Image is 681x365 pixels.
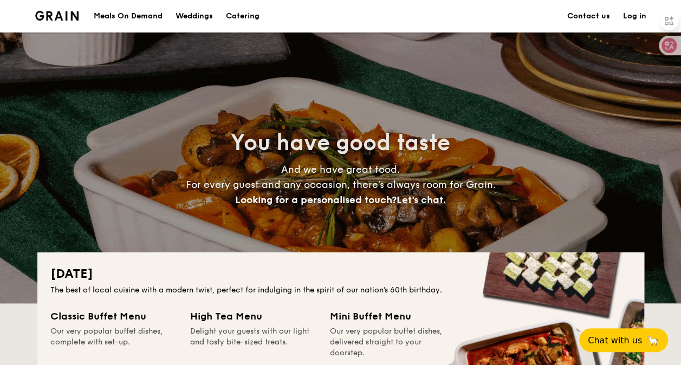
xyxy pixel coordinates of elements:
[50,326,177,359] div: Our very popular buffet dishes, complete with set-up.
[50,285,631,296] div: The best of local cuisine with a modern twist, perfect for indulging in the spirit of our nation’...
[579,328,668,352] button: Chat with us🦙
[35,11,79,21] a: Logotype
[50,265,631,283] h2: [DATE]
[190,309,317,324] div: High Tea Menu
[50,309,177,324] div: Classic Buffet Menu
[397,194,446,206] span: Let's chat.
[35,11,79,21] img: Grain
[190,326,317,359] div: Delight your guests with our light and tasty bite-sized treats.
[186,164,496,206] span: And we have great food. For every guest and any occasion, there’s always room for Grain.
[231,130,450,156] span: You have good taste
[235,194,397,206] span: Looking for a personalised touch?
[330,309,457,324] div: Mini Buffet Menu
[330,326,457,359] div: Our very popular buffet dishes, delivered straight to your doorstep.
[588,335,642,346] span: Chat with us
[646,334,659,347] span: 🦙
